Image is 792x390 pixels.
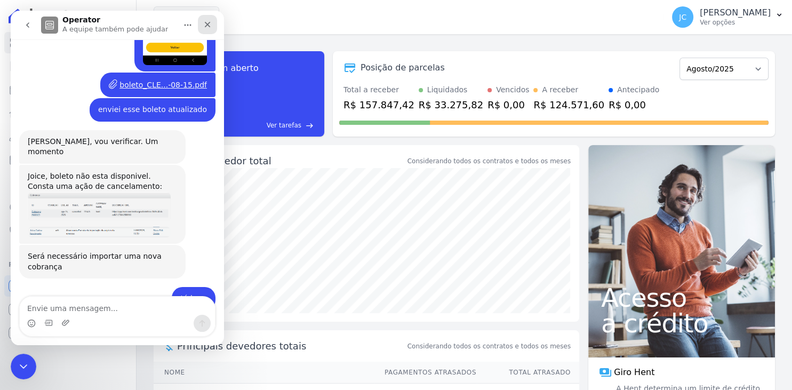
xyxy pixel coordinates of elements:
div: Plataformas [9,258,127,271]
span: Principais devedores totais [177,339,405,353]
div: boleto_CLE...-08-15.pdf [90,62,205,86]
button: Selecionador de Emoji [17,308,25,317]
a: Lotes [4,102,132,124]
span: Acesso [601,285,762,311]
div: Considerando todos os contratos e todos os meses [407,156,571,166]
div: Fechar [187,4,206,23]
iframe: Intercom live chat [11,354,36,379]
div: Vencidos [496,84,529,95]
span: a crédito [601,311,762,336]
button: Início [167,4,187,25]
a: Visão Geral [4,32,132,53]
a: Minha Carteira [4,149,132,171]
div: boleto_CLE...-08-15.pdf [109,69,196,80]
a: Negativação [4,220,132,241]
div: Será necessário importar uma nova cobrança [17,241,166,261]
div: Joice diz… [9,62,205,87]
a: boleto_CLE...-08-15.pdf [98,68,196,80]
div: enviei esse boleto atualizado [79,87,205,111]
div: Antecipado [617,84,659,95]
th: Pagamentos Atrasados [374,362,477,384]
div: Adriane diz… [9,154,205,234]
a: Parcelas [4,79,132,100]
div: Posição de parcelas [361,61,445,74]
div: Será necessário importar uma nova cobrança [9,234,175,268]
div: Joice, boleto não esta disponivel. Consta uma ação de cancelamento: [9,154,175,233]
button: Upload do anexo [51,308,59,316]
button: Selecionador de GIF [34,308,42,316]
div: Adriane diz… [9,234,205,276]
a: Contratos [4,55,132,77]
span: Ver tarefas [267,121,301,130]
div: R$ 157.847,42 [343,98,414,112]
p: Ver opções [700,18,771,27]
p: [PERSON_NAME] [700,7,771,18]
iframe: Intercom live chat [11,11,224,345]
div: Joice diz… [9,87,205,120]
div: Joice diz… [9,276,205,308]
a: Clientes [4,126,132,147]
div: Saldo devedor total [177,154,405,168]
div: [PERSON_NAME], vou verificar. Um momento [17,126,166,147]
a: Conta Hent [4,299,132,320]
a: Crédito [4,196,132,218]
textarea: Envie uma mensagem... [9,286,204,304]
button: Enviar uma mensagem [183,304,200,321]
a: Recebíveis [4,275,132,297]
p: A equipe também pode ajudar [52,13,157,24]
th: Total Atrasado [477,362,579,384]
span: Considerando todos os contratos e todos os meses [407,341,571,351]
div: R$ 0,00 [609,98,659,112]
span: east [306,122,314,130]
button: Flex Inc [154,6,219,27]
div: Liquidados [427,84,468,95]
div: Total a receber [343,84,414,95]
div: tá bom [161,276,205,300]
div: [PERSON_NAME], vou verificar. Um momento [9,120,175,153]
a: Ver tarefas east [193,121,314,130]
div: Joice, boleto não esta disponivel. Consta uma ação de cancelamento: [17,161,166,181]
span: Giro Hent [614,366,654,379]
div: R$ 33.275,82 [419,98,483,112]
div: enviei esse boleto atualizado [87,94,196,105]
span: JC [679,13,686,21]
div: R$ 124.571,60 [533,98,604,112]
div: A receber [542,84,578,95]
th: Nome [154,362,374,384]
div: R$ 0,00 [487,98,529,112]
a: Transferências [4,173,132,194]
button: JC [PERSON_NAME] Ver opções [663,2,792,32]
div: Adriane diz… [9,120,205,154]
div: tá bom [170,283,196,293]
